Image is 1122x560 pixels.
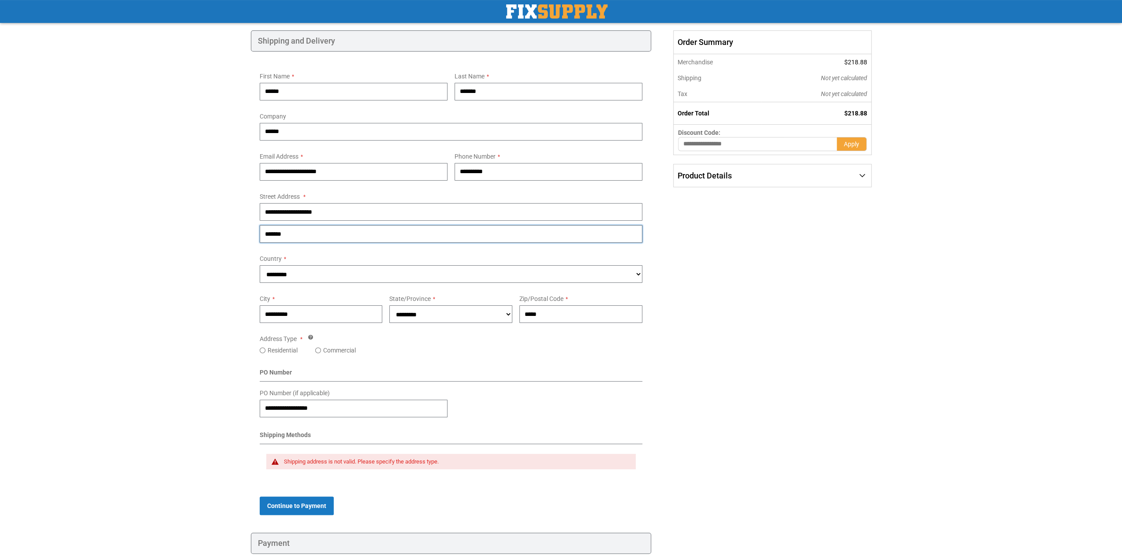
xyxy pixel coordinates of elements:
span: $218.88 [844,110,867,117]
span: Address Type [260,335,297,342]
label: Residential [268,346,298,355]
label: Commercial [323,346,356,355]
span: Company [260,113,286,120]
div: Shipping Methods [260,430,643,444]
span: PO Number (if applicable) [260,389,330,397]
a: store logo [506,4,608,19]
div: Shipping address is not valid. Please specify the address type. [284,458,627,465]
span: Order Summary [673,30,871,54]
th: Merchandise [674,54,761,70]
span: Not yet calculated [821,74,867,82]
span: Apply [844,141,859,148]
th: Tax [674,86,761,102]
span: Email Address [260,153,298,160]
span: $218.88 [844,59,867,66]
span: Phone Number [455,153,496,160]
span: Zip/Postal Code [519,295,563,302]
span: Street Address [260,193,300,200]
span: Last Name [455,73,485,80]
span: Continue to Payment [267,502,326,509]
span: Product Details [678,171,732,180]
div: Payment [251,533,652,554]
span: Shipping [678,74,701,82]
span: Not yet calculated [821,90,867,97]
span: State/Province [389,295,430,302]
button: Apply [837,137,867,151]
button: Continue to Payment [260,497,334,515]
img: Fix Industrial Supply [506,4,608,19]
strong: Order Total [678,110,709,117]
span: Country [260,255,282,262]
div: PO Number [260,368,643,382]
span: City [260,295,270,302]
span: First Name [260,73,290,80]
div: Shipping and Delivery [251,30,652,52]
span: Discount Code: [678,129,720,136]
